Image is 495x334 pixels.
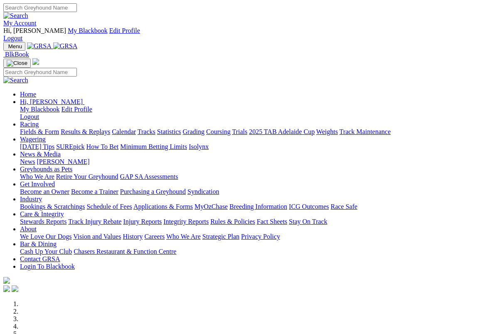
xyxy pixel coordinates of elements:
a: Industry [20,195,42,203]
div: Industry [20,203,492,210]
a: Who We Are [20,173,54,180]
a: BlkBook [3,51,29,58]
div: Hi, [PERSON_NAME] [20,106,492,121]
a: My Blackbook [68,27,108,34]
a: Track Injury Rebate [68,218,121,225]
a: Greyhounds as Pets [20,166,72,173]
div: News & Media [20,158,492,166]
a: History [123,233,143,240]
span: Hi, [PERSON_NAME] [20,98,83,105]
input: Search [3,3,77,12]
span: Menu [8,43,22,49]
img: Search [3,77,28,84]
img: Close [7,60,27,67]
a: Minimum Betting Limits [120,143,187,150]
span: BlkBook [5,51,29,58]
div: Care & Integrity [20,218,492,225]
a: Track Maintenance [340,128,391,135]
a: Purchasing a Greyhound [120,188,186,195]
a: GAP SA Assessments [120,173,178,180]
img: GRSA [27,42,52,50]
a: 2025 TAB Adelaide Cup [249,128,315,135]
a: Hi, [PERSON_NAME] [20,98,84,105]
a: Fact Sheets [257,218,287,225]
a: Bookings & Scratchings [20,203,85,210]
a: Strategic Plan [202,233,239,240]
a: Contact GRSA [20,255,60,262]
span: Hi, [PERSON_NAME] [3,27,66,34]
a: ICG Outcomes [289,203,329,210]
img: logo-grsa-white.png [32,58,39,65]
a: Become an Owner [20,188,69,195]
img: Search [3,12,28,20]
a: Weights [316,128,338,135]
a: Careers [144,233,165,240]
a: Get Involved [20,181,55,188]
a: Results & Replays [61,128,110,135]
button: Toggle navigation [3,59,31,68]
button: Toggle navigation [3,42,25,51]
div: My Account [3,27,492,42]
a: Isolynx [189,143,209,150]
a: [PERSON_NAME] [37,158,89,165]
a: Chasers Restaurant & Function Centre [74,248,176,255]
a: Applications & Forms [133,203,193,210]
div: Bar & Dining [20,248,492,255]
a: Bar & Dining [20,240,57,247]
div: Get Involved [20,188,492,195]
img: logo-grsa-white.png [3,277,10,284]
a: Privacy Policy [241,233,280,240]
a: SUREpick [56,143,84,150]
a: Wagering [20,136,46,143]
a: Edit Profile [109,27,140,34]
a: How To Bet [86,143,119,150]
a: Trials [232,128,247,135]
div: Wagering [20,143,492,151]
a: Logout [3,35,22,42]
a: About [20,225,37,233]
a: Schedule of Fees [86,203,132,210]
a: Vision and Values [73,233,121,240]
a: Coursing [206,128,231,135]
a: Breeding Information [229,203,287,210]
a: Retire Your Greyhound [56,173,118,180]
a: Become a Trainer [71,188,118,195]
a: Injury Reports [123,218,162,225]
a: Stewards Reports [20,218,66,225]
a: My Account [3,20,37,27]
a: Login To Blackbook [20,263,75,270]
a: MyOzChase [195,203,228,210]
a: Statistics [157,128,181,135]
a: Grading [183,128,204,135]
div: Greyhounds as Pets [20,173,492,181]
input: Search [3,68,77,77]
a: Cash Up Your Club [20,248,72,255]
a: We Love Our Dogs [20,233,71,240]
img: twitter.svg [12,285,18,292]
a: Racing [20,121,39,128]
a: [DATE] Tips [20,143,54,150]
a: Care & Integrity [20,210,64,218]
div: Racing [20,128,492,136]
a: Syndication [187,188,219,195]
a: Stay On Track [289,218,327,225]
a: Edit Profile [62,106,92,113]
a: Tracks [138,128,155,135]
a: Rules & Policies [210,218,255,225]
a: Logout [20,113,39,120]
a: Who We Are [166,233,201,240]
a: News & Media [20,151,61,158]
a: My Blackbook [20,106,60,113]
a: Integrity Reports [163,218,209,225]
img: GRSA [53,42,78,50]
a: Race Safe [330,203,357,210]
a: Calendar [112,128,136,135]
a: News [20,158,35,165]
div: About [20,233,492,240]
img: facebook.svg [3,285,10,292]
a: Fields & Form [20,128,59,135]
a: Home [20,91,36,98]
